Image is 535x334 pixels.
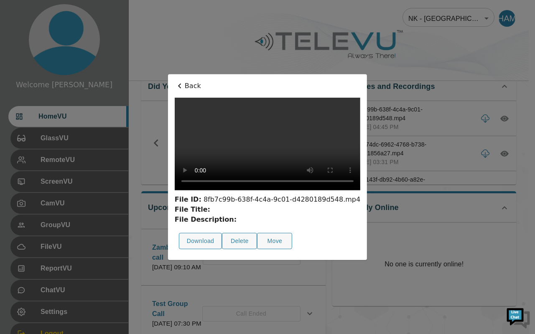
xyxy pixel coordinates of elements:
[175,215,237,223] strong: File Description:
[175,195,360,205] div: 8fb7c99b-638f-4c4a-9c01-d4280189d548.mp4
[506,305,531,330] img: Chat Widget
[48,105,115,190] span: We're online!
[43,44,140,55] div: Chat with us now
[175,195,201,203] strong: File ID:
[14,39,35,60] img: d_736959983_company_1615157101543_736959983
[4,228,159,257] textarea: Type your message and hit 'Enter'
[137,4,157,24] div: Minimize live chat window
[179,233,222,249] button: Download
[257,233,292,249] button: Move
[222,233,257,249] button: Delete
[175,81,360,91] p: Back
[175,205,210,213] strong: File Title:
